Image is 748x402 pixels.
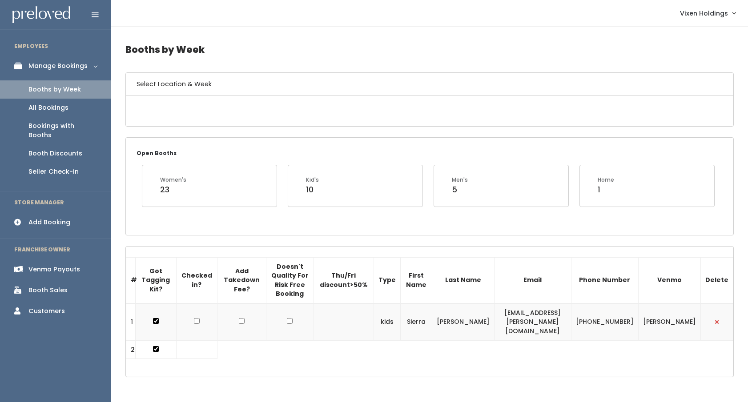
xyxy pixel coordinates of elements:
div: Home [598,176,614,184]
div: All Bookings [28,103,68,112]
td: [EMAIL_ADDRESS][PERSON_NAME][DOMAIN_NAME] [494,303,571,340]
h6: Select Location & Week [126,73,733,96]
div: Booth Sales [28,286,68,295]
th: First Name [400,257,432,303]
th: Checked in? [176,257,217,303]
th: Doesn't Quality For Risk Free Booking [266,257,314,303]
div: 1 [598,184,614,195]
div: Seller Check-in [28,167,79,176]
div: Booths by Week [28,85,81,94]
td: [PHONE_NUMBER] [571,303,638,340]
td: [PERSON_NAME] [432,303,494,340]
div: Bookings with Booths [28,121,97,140]
th: Delete [700,257,733,303]
span: Vixen Holdings [680,8,728,18]
th: Type [374,257,400,303]
div: 5 [452,184,468,195]
td: Sierra [400,303,432,340]
td: 2 [126,340,136,359]
a: Vixen Holdings [671,4,744,23]
th: Venmo [638,257,700,303]
th: Last Name [432,257,494,303]
div: Venmo Payouts [28,265,80,274]
td: [PERSON_NAME] [638,303,700,340]
div: Women's [160,176,186,184]
td: 1 [126,303,136,340]
th: Thu/Fri discount>50% [314,257,374,303]
th: Email [494,257,571,303]
th: Got Tagging Kit? [136,257,177,303]
div: Kid's [306,176,319,184]
th: # [126,257,136,303]
div: 23 [160,184,186,195]
div: Men's [452,176,468,184]
h4: Booths by Week [125,37,734,62]
div: Add Booking [28,218,70,227]
th: Add Takedown Fee? [217,257,266,303]
div: 10 [306,184,319,195]
small: Open Booths [137,149,177,157]
img: preloved logo [12,6,70,24]
div: Manage Bookings [28,61,88,71]
div: Booth Discounts [28,149,82,158]
th: Phone Number [571,257,638,303]
div: Customers [28,306,65,316]
td: kids [374,303,400,340]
